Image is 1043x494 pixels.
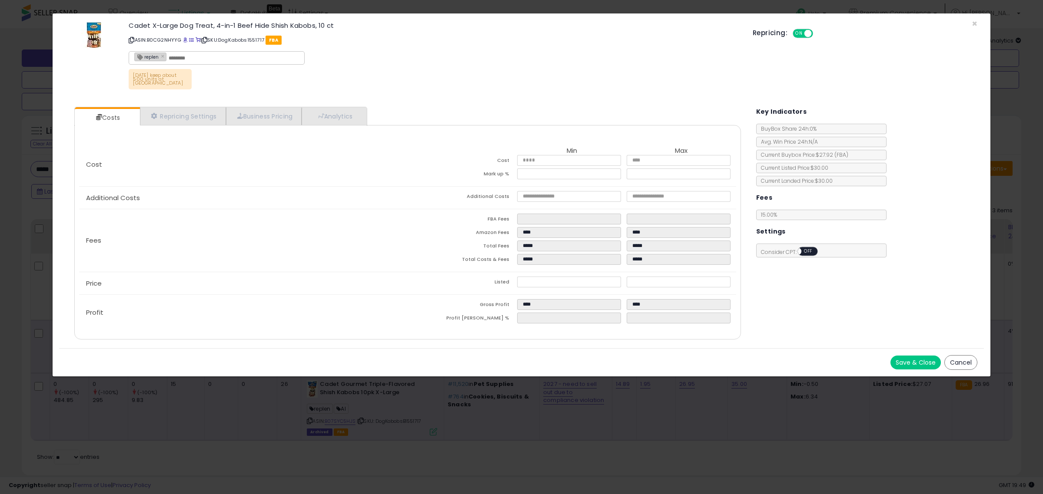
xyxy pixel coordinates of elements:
[81,22,107,48] img: 51j9iXl9i2L._SL60_.jpg
[226,107,302,125] a: Business Pricing
[890,356,941,369] button: Save & Close
[757,138,818,145] span: Avg. Win Price 24h: N/A
[183,36,188,43] a: BuyBox page
[140,107,226,125] a: Repricing Settings
[794,30,804,37] span: ON
[812,30,826,37] span: OFF
[302,107,366,125] a: Analytics
[79,309,408,316] p: Profit
[517,147,627,155] th: Min
[408,227,517,240] td: Amazon Fees
[266,36,282,45] span: FBA
[408,155,517,168] td: Cost
[75,109,139,126] a: Costs
[129,69,192,89] p: [DATE] keep about 500 units at [GEOGRAPHIC_DATA]
[408,240,517,254] td: Total Fees
[757,151,848,158] span: Current Buybox Price:
[757,177,833,184] span: Current Landed Price: $30.00
[408,214,517,227] td: FBA Fees
[757,164,828,171] span: Current Listed Price: $30.00
[757,248,829,256] span: Consider CPT:
[79,237,408,244] p: Fees
[161,52,166,60] a: ×
[756,106,807,117] h5: Key Indicators
[408,168,517,182] td: Mark up %
[196,36,200,43] a: Your listing only
[79,161,408,168] p: Cost
[972,17,977,30] span: ×
[756,226,786,237] h5: Settings
[627,147,736,155] th: Max
[753,30,787,36] h5: Repricing:
[408,254,517,267] td: Total Costs & Fees
[756,192,773,203] h5: Fees
[79,194,408,201] p: Additional Costs
[129,33,740,47] p: ASIN: B0CG2NHYYG | SKU: DogKabobs1551717
[944,355,977,370] button: Cancel
[816,151,848,158] span: $27.92
[408,299,517,313] td: Gross Profit
[189,36,194,43] a: All offer listings
[79,280,408,287] p: Price
[129,22,740,29] h3: Cadet X-Large Dog Treat, 4-in-1 Beef Hide Shish Kabobs, 10 ct
[834,151,848,158] span: ( FBA )
[408,313,517,326] td: Profit [PERSON_NAME] %
[408,277,517,290] td: Listed
[757,125,817,132] span: BuyBox Share 24h: 0%
[761,211,777,218] span: 15.00 %
[801,248,815,255] span: OFF
[135,53,159,60] span: replen
[408,191,517,204] td: Additional Costs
